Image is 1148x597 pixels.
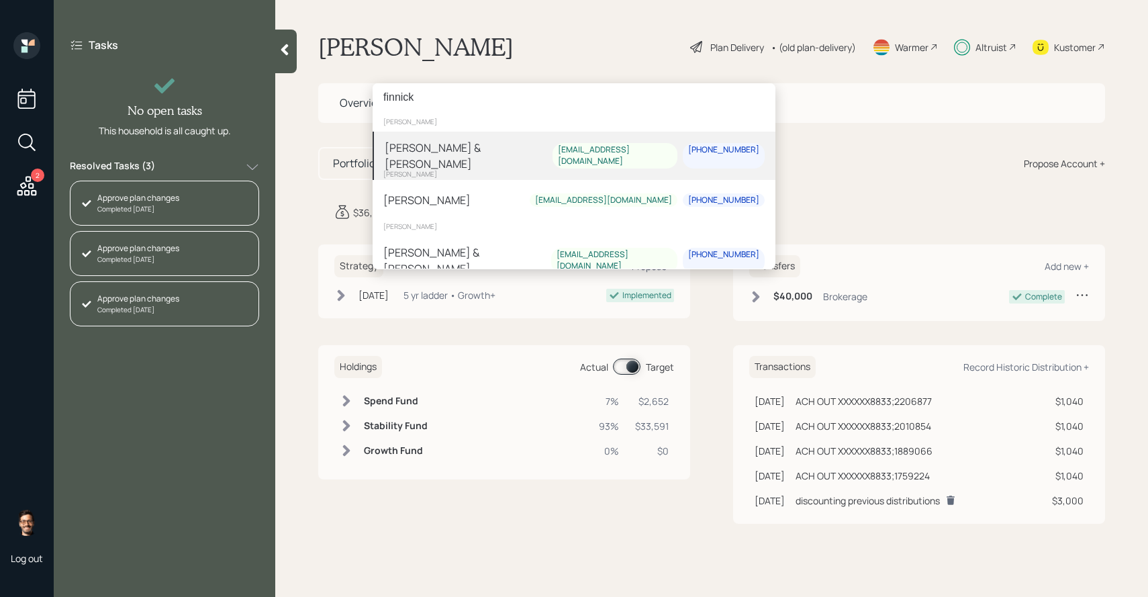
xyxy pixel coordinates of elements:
div: [EMAIL_ADDRESS][DOMAIN_NAME] [535,195,672,206]
div: [PHONE_NUMBER] [688,145,759,156]
input: Type a command or search… [373,83,775,111]
div: [PERSON_NAME] [373,164,775,184]
div: [EMAIL_ADDRESS][DOMAIN_NAME] [558,145,672,168]
div: [PERSON_NAME] & [PERSON_NAME] [383,244,551,277]
div: [PHONE_NUMBER] [688,250,759,261]
div: [PERSON_NAME] [383,192,471,208]
div: [PERSON_NAME] & [PERSON_NAME] [385,140,553,172]
div: [PHONE_NUMBER] [688,195,759,206]
div: [PERSON_NAME] [373,216,775,236]
div: [EMAIL_ADDRESS][DOMAIN_NAME] [557,250,672,273]
div: [PERSON_NAME] [373,111,775,132]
